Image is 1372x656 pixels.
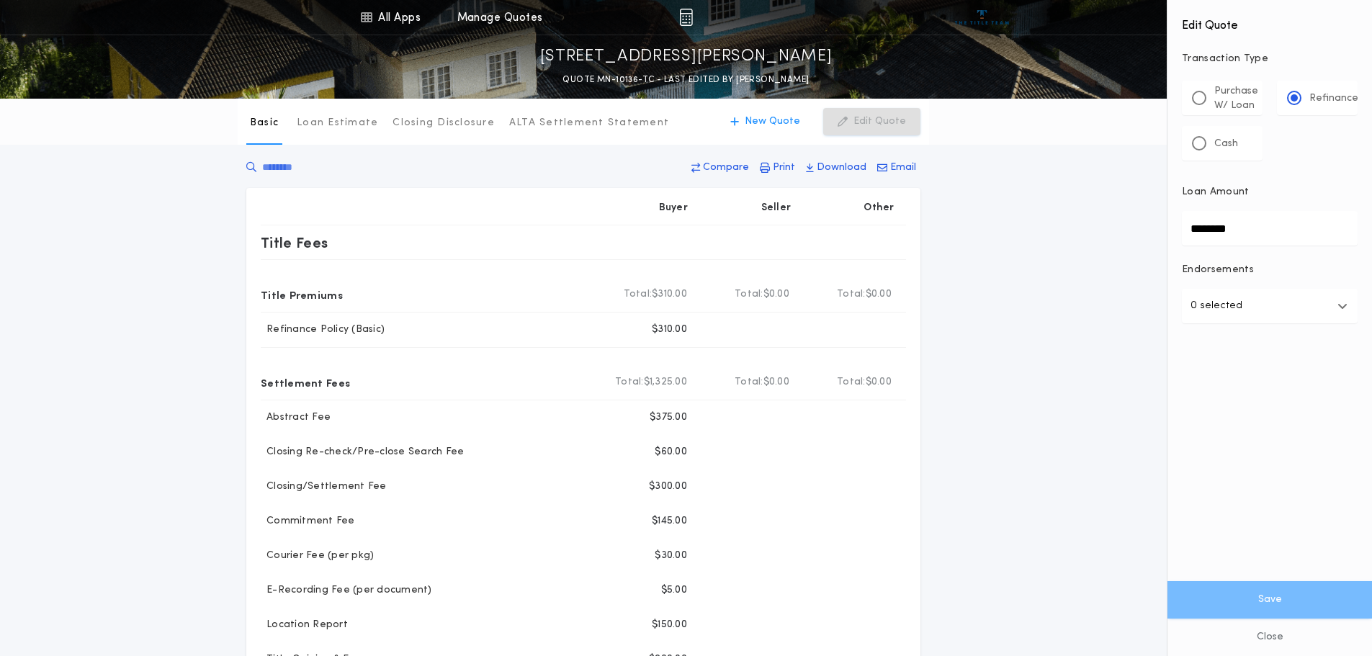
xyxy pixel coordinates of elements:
img: vs-icon [955,10,1009,24]
span: $0.00 [763,287,789,302]
p: Closing Disclosure [393,116,495,130]
b: Total: [624,287,653,302]
p: Purchase W/ Loan [1214,84,1258,113]
button: Edit Quote [823,108,920,135]
p: Settlement Fees [261,371,350,394]
p: 0 selected [1191,297,1242,315]
span: $310.00 [652,287,687,302]
p: Title Premiums [261,283,343,306]
b: Total: [837,287,866,302]
p: Buyer [659,201,688,215]
span: $0.00 [866,287,892,302]
p: Edit Quote [853,114,906,129]
p: Other [864,201,895,215]
b: Total: [735,287,763,302]
p: $30.00 [655,549,687,563]
span: $0.00 [763,375,789,390]
button: Email [873,155,920,181]
p: Transaction Type [1182,52,1358,66]
p: $5.00 [661,583,687,598]
b: Total: [735,375,763,390]
p: E-Recording Fee (per document) [261,583,432,598]
p: $300.00 [649,480,687,494]
button: Save [1167,581,1372,619]
p: Closing Re-check/Pre-close Search Fee [261,445,464,459]
p: Email [890,161,916,175]
span: $1,325.00 [644,375,687,390]
p: Seller [761,201,792,215]
p: $150.00 [652,618,687,632]
p: Title Fees [261,231,328,254]
p: $310.00 [652,323,687,337]
p: $375.00 [650,410,687,425]
p: Closing/Settlement Fee [261,480,387,494]
button: Compare [687,155,753,181]
p: New Quote [745,114,800,129]
p: Print [773,161,795,175]
p: Refinance [1309,91,1358,106]
b: Total: [837,375,866,390]
p: $145.00 [652,514,687,529]
p: Download [817,161,866,175]
p: ALTA Settlement Statement [509,116,669,130]
p: [STREET_ADDRESS][PERSON_NAME] [540,45,833,68]
p: Abstract Fee [261,410,331,425]
p: $60.00 [655,445,687,459]
h4: Edit Quote [1182,9,1358,35]
button: New Quote [716,108,815,135]
span: $0.00 [866,375,892,390]
p: Courier Fee (per pkg) [261,549,374,563]
p: Commitment Fee [261,514,355,529]
p: Loan Amount [1182,185,1250,199]
p: Basic [250,116,279,130]
button: Close [1167,619,1372,656]
p: QUOTE MN-10136-TC - LAST EDITED BY [PERSON_NAME] [562,73,809,87]
p: Endorsements [1182,263,1358,277]
button: Print [756,155,799,181]
button: Download [802,155,871,181]
p: Location Report [261,618,348,632]
img: img [679,9,693,26]
b: Total: [615,375,644,390]
p: Loan Estimate [297,116,378,130]
input: Loan Amount [1182,211,1358,246]
p: Refinance Policy (Basic) [261,323,385,337]
p: Compare [703,161,749,175]
p: Cash [1214,137,1238,151]
button: 0 selected [1182,289,1358,323]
